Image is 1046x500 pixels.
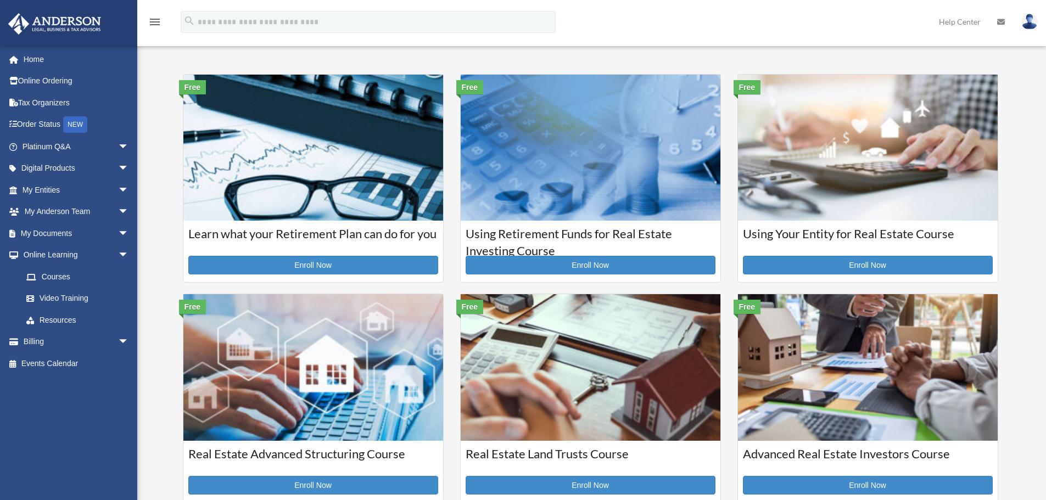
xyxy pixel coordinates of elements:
a: Enroll Now [743,476,993,495]
a: Video Training [15,288,146,310]
span: arrow_drop_down [118,136,140,158]
img: User Pic [1021,14,1038,30]
a: My Documentsarrow_drop_down [8,222,146,244]
i: menu [148,15,161,29]
a: Digital Productsarrow_drop_down [8,158,146,179]
a: menu [148,19,161,29]
h3: Using Your Entity for Real Estate Course [743,226,993,253]
a: Enroll Now [466,256,715,274]
a: Home [8,48,146,70]
span: arrow_drop_down [118,201,140,223]
a: Online Learningarrow_drop_down [8,244,146,266]
h3: Advanced Real Estate Investors Course [743,446,993,473]
div: Free [734,300,761,314]
span: arrow_drop_down [118,222,140,245]
span: arrow_drop_down [118,244,140,267]
div: Free [179,80,206,94]
span: arrow_drop_down [118,158,140,180]
div: Free [179,300,206,314]
div: NEW [63,116,87,133]
h3: Learn what your Retirement Plan can do for you [188,226,438,253]
a: Platinum Q&Aarrow_drop_down [8,136,146,158]
div: Free [734,80,761,94]
img: Anderson Advisors Platinum Portal [5,13,104,35]
a: Order StatusNEW [8,114,146,136]
div: Free [456,80,484,94]
a: Tax Organizers [8,92,146,114]
span: arrow_drop_down [118,331,140,353]
a: Enroll Now [188,256,438,274]
a: My Entitiesarrow_drop_down [8,179,146,201]
a: Enroll Now [743,256,993,274]
a: Courses [15,266,140,288]
a: My Anderson Teamarrow_drop_down [8,201,146,223]
div: Free [456,300,484,314]
span: arrow_drop_down [118,179,140,201]
a: Enroll Now [188,476,438,495]
h3: Real Estate Land Trusts Course [466,446,715,473]
h3: Real Estate Advanced Structuring Course [188,446,438,473]
a: Billingarrow_drop_down [8,331,146,353]
i: search [183,15,195,27]
a: Enroll Now [466,476,715,495]
a: Resources [15,309,146,331]
a: Online Ordering [8,70,146,92]
a: Events Calendar [8,352,146,374]
h3: Using Retirement Funds for Real Estate Investing Course [466,226,715,253]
